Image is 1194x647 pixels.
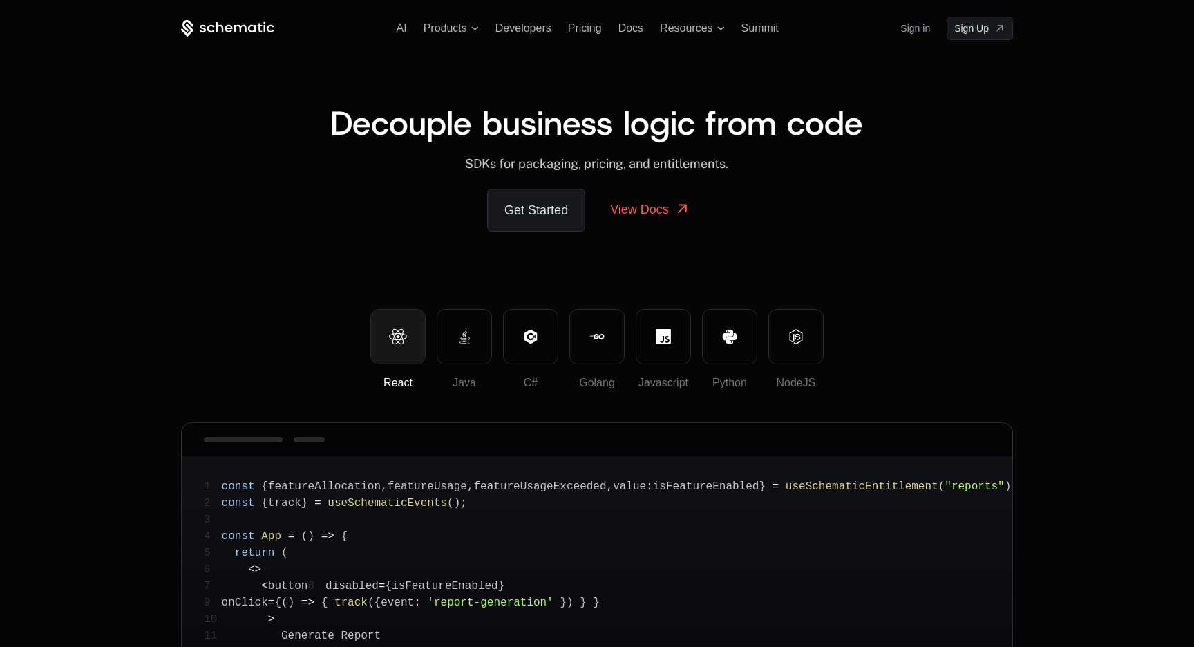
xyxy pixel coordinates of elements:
a: Docs [618,22,643,34]
span: isFeatureEnabled [653,480,759,493]
a: View Docs [594,189,707,230]
span: { [375,597,381,609]
span: ) [454,497,461,509]
span: onClick [222,597,268,609]
div: Java [437,375,491,391]
div: Javascript [636,375,690,391]
span: ( [447,497,454,509]
span: button [268,580,308,592]
span: } [759,480,766,493]
span: featureAllocation [268,480,381,493]
span: ( [281,547,288,559]
a: Get Started [487,189,585,232]
span: 11 [204,628,228,644]
span: } [301,497,308,509]
span: 10 [204,611,228,628]
a: Pricing [568,22,602,34]
span: "reports" [945,480,1004,493]
span: Products [424,22,467,35]
span: 1 [204,478,222,495]
button: React [370,309,426,364]
span: value [613,480,646,493]
span: 6 [204,561,222,578]
button: NodeJS [768,309,824,364]
span: ) [307,530,314,543]
span: = [773,480,779,493]
span: ( [301,530,308,543]
span: { [385,580,392,592]
span: } [498,580,505,592]
span: { [321,597,328,609]
span: < [261,580,268,592]
span: } [593,597,600,609]
span: 7 [204,578,222,594]
span: 8 [307,578,325,594]
span: 'report-generation' [427,597,553,609]
span: 4 [204,528,222,545]
span: track [268,497,301,509]
span: Report [341,630,381,642]
div: React [371,375,425,391]
button: Javascript [636,309,691,364]
span: = [314,497,321,509]
span: SDKs for packaging, pricing, and entitlements. [465,156,728,171]
a: Summit [741,22,779,34]
span: = [288,530,295,543]
span: track [334,597,368,609]
button: Python [702,309,757,364]
span: = [268,597,275,609]
span: ) [288,597,295,609]
a: Sign in [900,17,930,39]
span: = [379,580,386,592]
span: useSchematicEvents [328,497,447,509]
span: { [274,597,281,609]
div: C# [504,375,558,391]
span: : [414,597,421,609]
span: useSchematicEntitlement [786,480,938,493]
span: event [381,597,414,609]
span: const [222,480,255,493]
span: { [261,480,268,493]
span: < [248,563,255,576]
span: , [607,480,614,493]
span: } [560,597,567,609]
span: } [580,597,587,609]
span: ) [567,597,574,609]
span: > [255,563,262,576]
span: => [321,530,334,543]
span: , [467,480,474,493]
div: NodeJS [769,375,823,391]
a: Developers [495,22,551,34]
span: Resources [660,22,712,35]
span: : [646,480,653,493]
span: { [261,497,268,509]
span: 5 [204,545,222,561]
button: Java [437,309,492,364]
span: featureUsageExceeded [474,480,607,493]
span: { [341,530,348,543]
div: Python [703,375,757,391]
span: const [222,497,255,509]
span: 2 [204,495,222,512]
div: Golang [570,375,624,391]
span: Decouple business logic from code [330,101,863,145]
span: > [268,613,275,626]
button: Golang [569,309,625,364]
span: Sign Up [954,21,989,35]
span: => [301,597,314,609]
a: AI [397,22,407,34]
a: [object Object] [947,17,1013,40]
span: ( [938,480,945,493]
span: Generate [281,630,334,642]
span: ; [1011,480,1018,493]
span: const [222,530,255,543]
span: ; [460,497,467,509]
span: return [235,547,275,559]
span: ) [1005,480,1012,493]
span: App [261,530,281,543]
